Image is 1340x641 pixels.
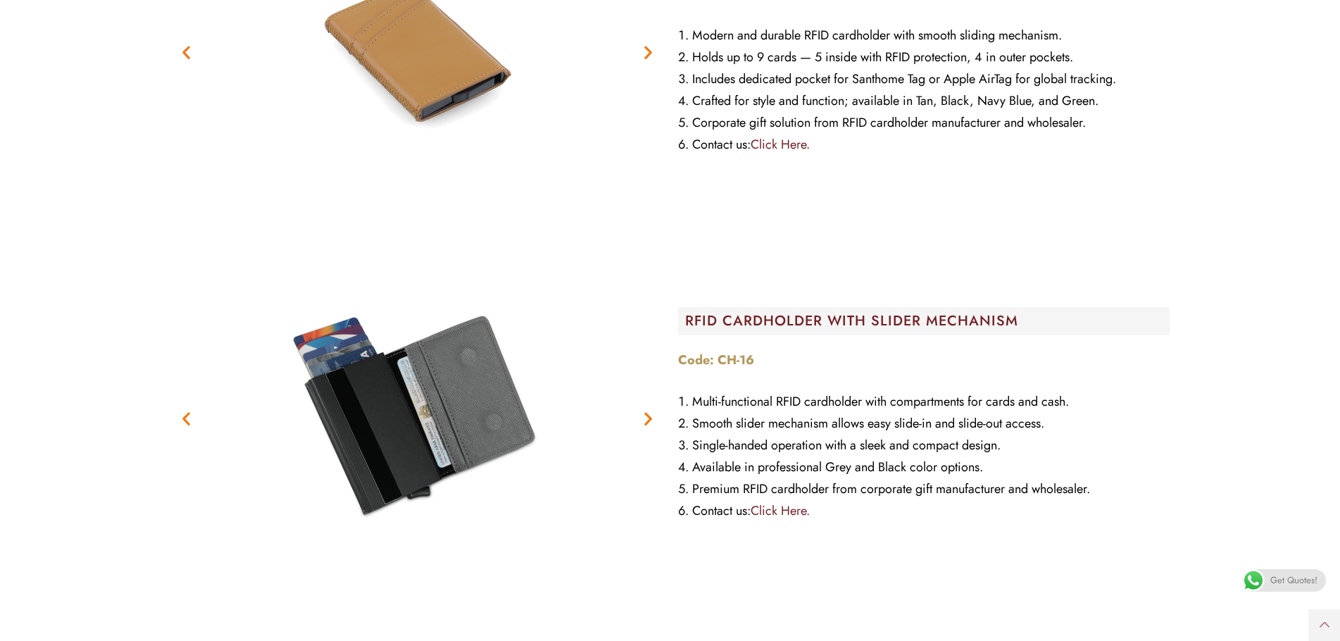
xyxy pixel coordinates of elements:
[678,112,1170,134] li: Corporate gift solution from RFID cardholder manufacturer and wholesaler.
[1270,569,1317,592] span: Get Quotes!
[678,90,1170,112] li: Crafted for style and function; available in Tan, Black, Navy Blue, and Green.
[751,135,810,154] a: Click Here.
[678,478,1170,500] li: Premium RFID cardholder from corporate gift manufacturer and wholesaler.
[678,134,1170,156] li: Contact us:
[678,456,1170,478] li: Available in professional Grey and Black color options.
[678,25,1170,46] li: Modern and durable RFID cardholder with smooth sliding mechanism.
[678,68,1170,90] li: Includes dedicated pocket for Santhome Tag or Apple AirTag for global tracking.
[170,242,664,595] div: 4 / 4
[678,413,1170,435] li: Smooth slider mechanism allows easy slide-in and slide-out access.
[241,242,593,595] img: CH-16-3
[678,391,1170,413] li: Multi-functional RFID cardholder with compartments for cards and cash.
[678,435,1170,456] li: Single-handed operation with a sleek and compact design.
[685,314,1170,328] h2: RFID CARDHOLDER WITH SLIDER MECHANISM
[177,44,195,61] div: Previous slide
[751,502,810,520] a: Click Here.
[170,242,664,595] div: Image Carousel
[678,500,1170,522] li: Contact us:
[639,410,657,428] div: Next slide
[678,46,1170,68] li: Holds up to 9 cards — 5 inside with RFID protection, 4 in outer pockets.
[639,44,657,61] div: Next slide
[177,410,195,428] div: Previous slide
[678,351,754,369] strong: Code: CH-16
